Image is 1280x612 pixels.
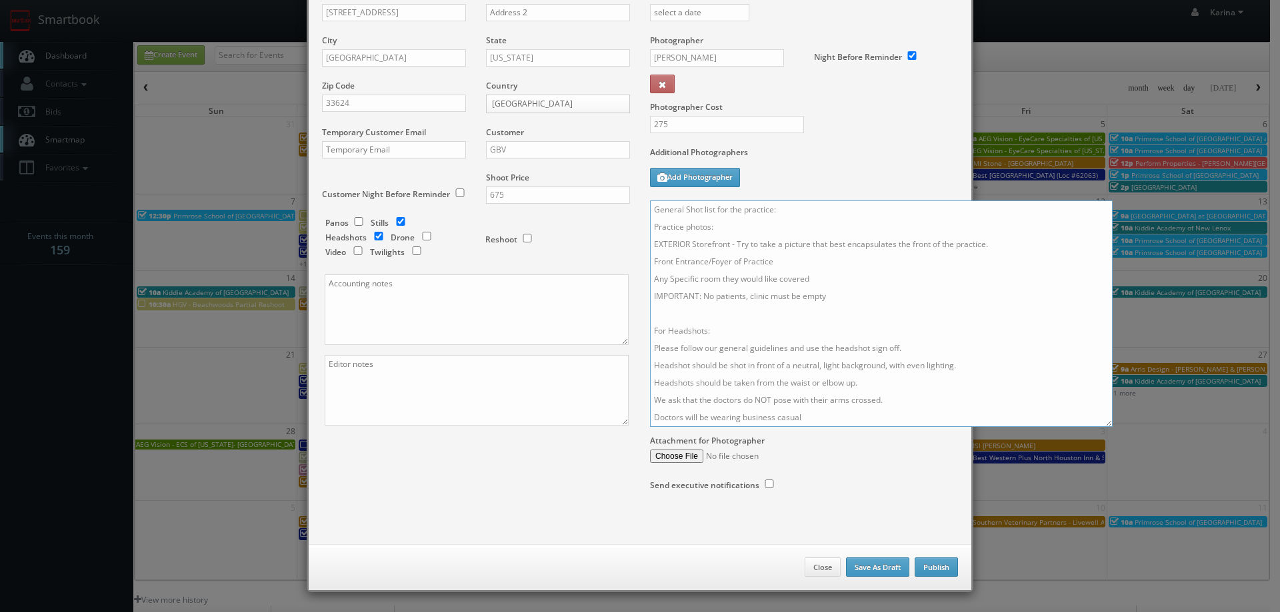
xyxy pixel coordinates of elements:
label: Twilights [370,246,405,258]
button: Add Photographer [650,168,740,187]
input: Zip Code [322,95,466,112]
label: Stills [371,217,389,228]
label: Additional Photographers [650,147,958,164]
input: Select a customer [486,141,630,158]
label: Zip Code [322,80,355,91]
input: Address 2 [486,4,630,21]
a: [GEOGRAPHIC_DATA] [486,95,630,113]
span: [GEOGRAPHIC_DATA] [492,95,612,113]
label: Send executive notifications [650,479,759,491]
label: Shoot Price [486,172,529,183]
input: Select a photographer [650,49,784,67]
label: Customer Night Before Reminder [322,188,450,200]
label: Panos [325,217,349,228]
input: Shoot Price [486,186,630,204]
label: State [486,35,507,46]
label: City [322,35,337,46]
label: Photographer Cost [640,101,968,113]
input: Address [322,4,466,21]
label: Photographer [650,35,703,46]
label: Night Before Reminder [814,51,902,63]
input: Photographer Cost [650,116,804,133]
label: Temporary Customer Email [322,127,426,138]
button: Save As Draft [846,557,909,577]
label: Customer [486,127,524,138]
button: Close [805,557,841,577]
label: Headshots [325,232,367,243]
input: Temporary Email [322,141,466,158]
input: select a date [650,4,749,21]
input: Select a state [486,49,630,67]
button: Publish [915,557,958,577]
label: Reshoot [485,234,517,245]
input: City [322,49,466,67]
label: Drone [391,232,415,243]
label: Attachment for Photographer [650,435,765,446]
label: Country [486,80,517,91]
label: Video [325,246,346,258]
